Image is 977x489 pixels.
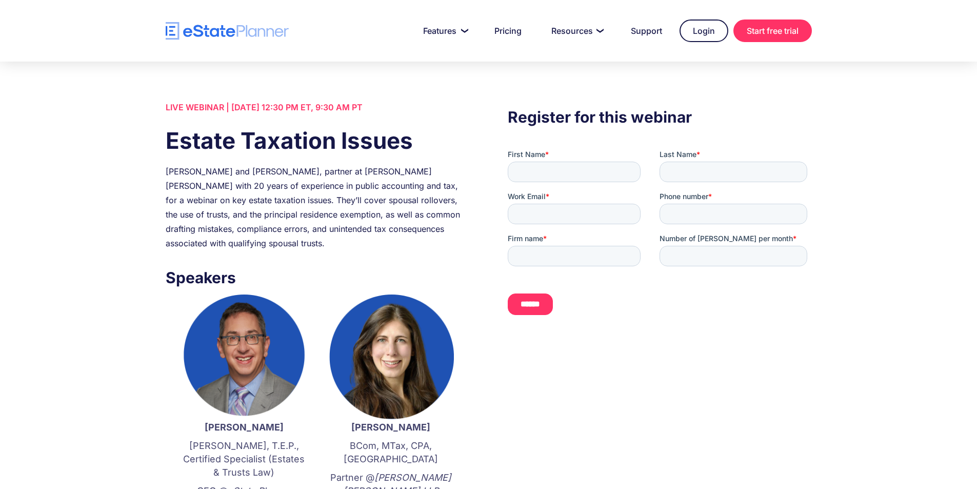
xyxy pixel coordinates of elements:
p: BCom, MTax, CPA, [GEOGRAPHIC_DATA] [328,439,454,466]
a: home [166,22,289,40]
a: Resources [539,21,613,41]
strong: [PERSON_NAME] [351,422,430,433]
div: LIVE WEBINAR | [DATE] 12:30 PM ET, 9:30 AM PT [166,100,469,114]
a: Pricing [482,21,534,41]
h1: Estate Taxation Issues [166,125,469,157]
div: [PERSON_NAME] and [PERSON_NAME], partner at [PERSON_NAME] [PERSON_NAME] with 20 years of experien... [166,164,469,250]
iframe: Form 0 [508,149,811,324]
a: Login [680,19,728,42]
h3: Speakers [166,266,469,289]
a: Features [411,21,477,41]
a: Support [619,21,674,41]
a: Start free trial [733,19,812,42]
strong: [PERSON_NAME] [205,422,284,433]
h3: Register for this webinar [508,105,811,129]
p: [PERSON_NAME], T.E.P., Certified Specialist (Estates & Trusts Law) [181,439,307,479]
